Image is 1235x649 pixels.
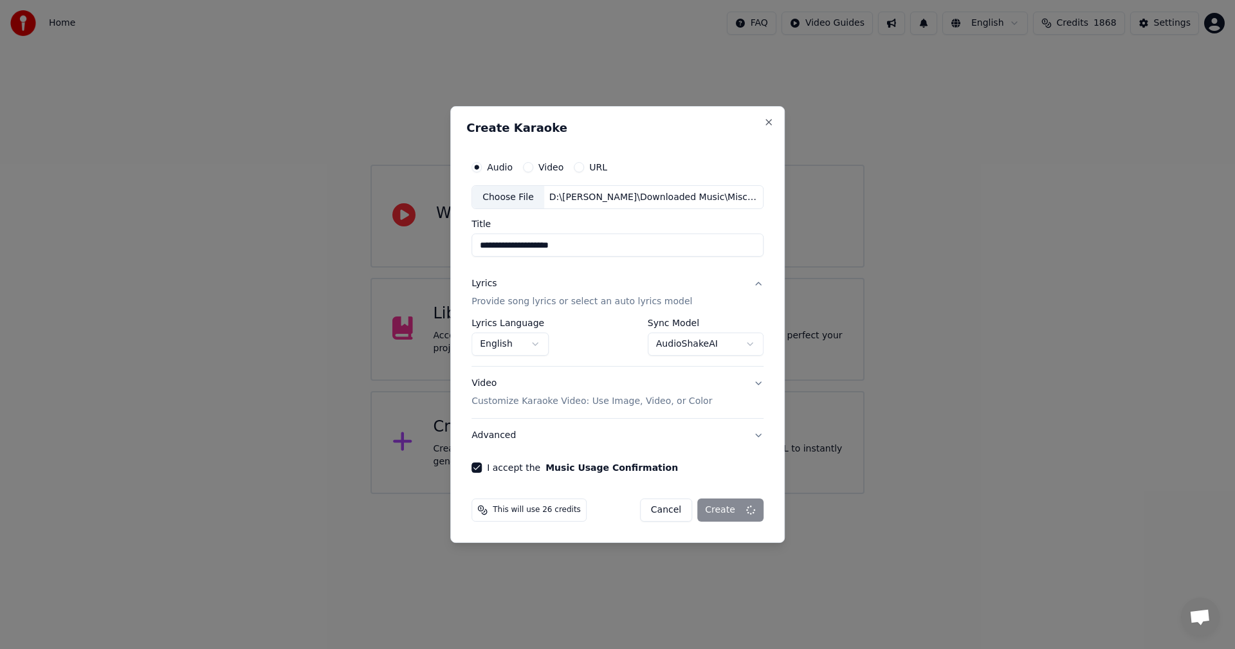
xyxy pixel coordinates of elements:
label: Video [538,163,563,172]
label: Title [471,220,764,229]
p: Customize Karaoke Video: Use Image, Video, or Color [471,395,712,408]
div: Video [471,378,712,408]
label: Sync Model [648,319,764,328]
button: I accept the [545,463,678,472]
h2: Create Karaoke [466,122,769,134]
label: Lyrics Language [471,319,549,328]
label: URL [589,163,607,172]
label: I accept the [487,463,678,472]
span: This will use 26 credits [493,505,581,515]
button: VideoCustomize Karaoke Video: Use Image, Video, or Color [471,367,764,419]
button: Advanced [471,419,764,452]
div: Choose File [472,186,544,209]
div: D:\[PERSON_NAME]\Downloaded Music\Misc. Euro Rock (from Youtube & elsewhere\Galaxis - Uncle [PERS... [544,191,763,204]
button: LyricsProvide song lyrics or select an auto lyrics model [471,268,764,319]
p: Provide song lyrics or select an auto lyrics model [471,296,692,309]
div: LyricsProvide song lyrics or select an auto lyrics model [471,319,764,367]
label: Audio [487,163,513,172]
button: Cancel [640,498,692,522]
div: Lyrics [471,278,497,291]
